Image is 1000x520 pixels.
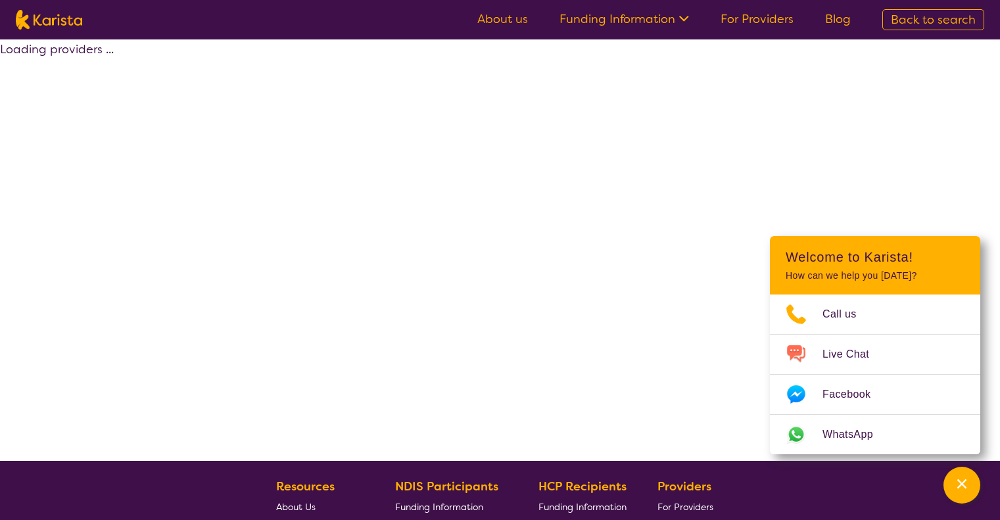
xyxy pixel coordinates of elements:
span: For Providers [657,501,713,513]
span: About Us [276,501,316,513]
a: Funding Information [395,496,508,517]
ul: Choose channel [770,295,980,454]
a: For Providers [657,496,719,517]
b: NDIS Participants [395,479,498,494]
p: How can we help you [DATE]? [786,270,964,281]
a: Web link opens in a new tab. [770,415,980,454]
a: Blog [825,11,851,27]
b: Providers [657,479,711,494]
a: About us [477,11,528,27]
span: Call us [822,304,872,324]
h2: Welcome to Karista! [786,249,964,265]
img: Karista logo [16,10,82,30]
button: Channel Menu [943,467,980,504]
a: About Us [276,496,364,517]
a: Back to search [882,9,984,30]
a: Funding Information [538,496,627,517]
b: Resources [276,479,335,494]
span: Live Chat [822,344,885,364]
span: Funding Information [538,501,627,513]
span: Back to search [891,12,976,28]
a: Funding Information [560,11,689,27]
b: HCP Recipients [538,479,627,494]
span: WhatsApp [822,425,889,444]
a: For Providers [721,11,794,27]
div: Channel Menu [770,236,980,454]
span: Funding Information [395,501,483,513]
span: Facebook [822,385,886,404]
